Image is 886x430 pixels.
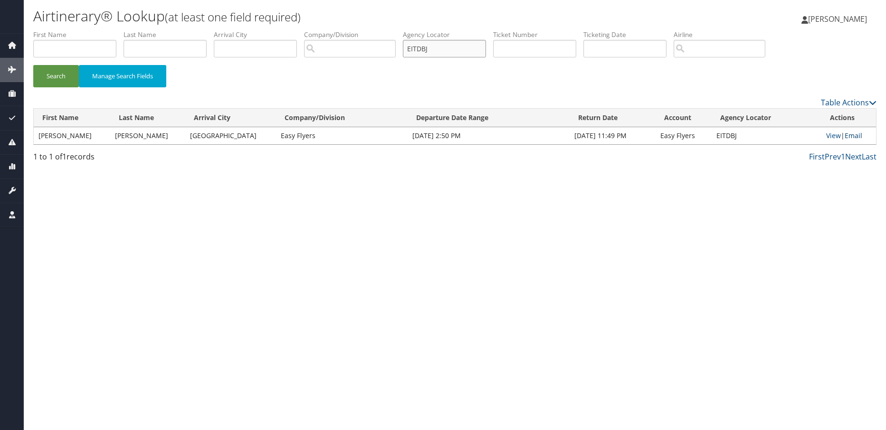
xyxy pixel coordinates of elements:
[33,6,595,26] h1: Airtinerary® Lookup
[62,151,67,162] span: 1
[110,109,185,127] th: Last Name: activate to sort column ascending
[712,127,822,144] td: EITDBJ
[570,127,655,144] td: [DATE] 11:49 PM
[79,65,166,87] button: Manage Search Fields
[583,30,674,39] label: Ticketing Date
[821,109,876,127] th: Actions
[33,151,233,167] div: 1 to 1 of records
[674,30,772,39] label: Airline
[841,151,845,162] a: 1
[801,5,876,33] a: [PERSON_NAME]
[403,30,493,39] label: Agency Locator
[110,127,185,144] td: [PERSON_NAME]
[185,127,276,144] td: [GEOGRAPHIC_DATA]
[304,30,403,39] label: Company/Division
[408,127,570,144] td: [DATE] 2:50 PM
[276,127,408,144] td: Easy Flyers
[33,30,124,39] label: First Name
[656,127,712,144] td: Easy Flyers
[276,109,408,127] th: Company/Division
[825,151,841,162] a: Prev
[712,109,822,127] th: Agency Locator: activate to sort column ascending
[862,151,876,162] a: Last
[124,30,214,39] label: Last Name
[185,109,276,127] th: Arrival City: activate to sort column ascending
[33,65,79,87] button: Search
[826,131,841,140] a: View
[408,109,570,127] th: Departure Date Range: activate to sort column ascending
[493,30,583,39] label: Ticket Number
[845,151,862,162] a: Next
[809,151,825,162] a: First
[845,131,862,140] a: Email
[570,109,655,127] th: Return Date: activate to sort column descending
[656,109,712,127] th: Account: activate to sort column ascending
[165,9,301,25] small: (at least one field required)
[34,127,110,144] td: [PERSON_NAME]
[214,30,304,39] label: Arrival City
[821,97,876,108] a: Table Actions
[34,109,110,127] th: First Name: activate to sort column ascending
[821,127,876,144] td: |
[808,14,867,24] span: [PERSON_NAME]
